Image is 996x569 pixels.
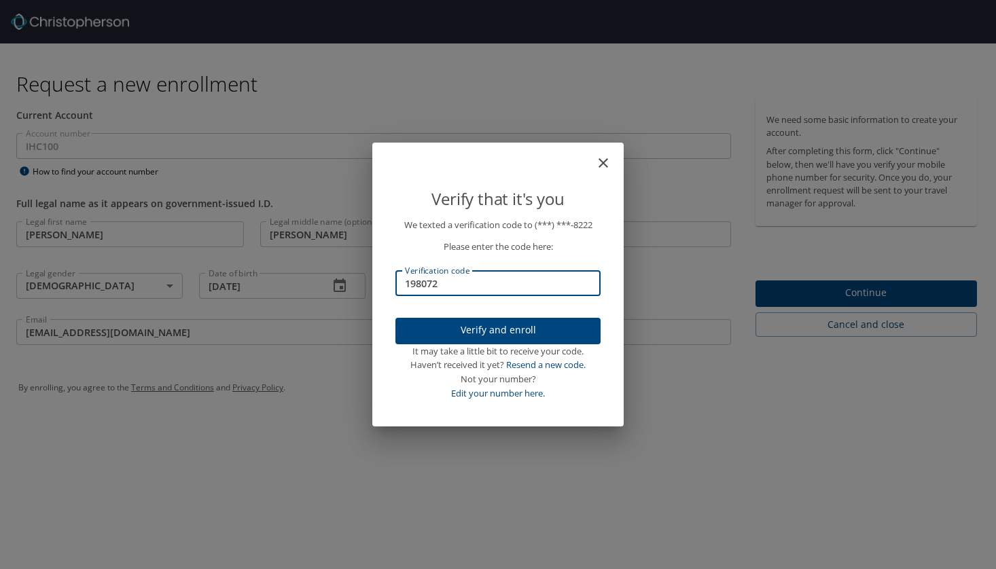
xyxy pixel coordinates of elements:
button: close [602,148,618,164]
div: Not your number? [395,372,601,386]
p: We texted a verification code to (***) ***- 8222 [395,218,601,232]
span: Verify and enroll [406,322,590,339]
p: Verify that it's you [395,186,601,212]
div: It may take a little bit to receive your code. [395,344,601,359]
div: Haven’t received it yet? [395,358,601,372]
a: Resend a new code. [506,359,586,371]
p: Please enter the code here: [395,240,601,254]
a: Edit your number here. [451,387,545,399]
button: Verify and enroll [395,318,601,344]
